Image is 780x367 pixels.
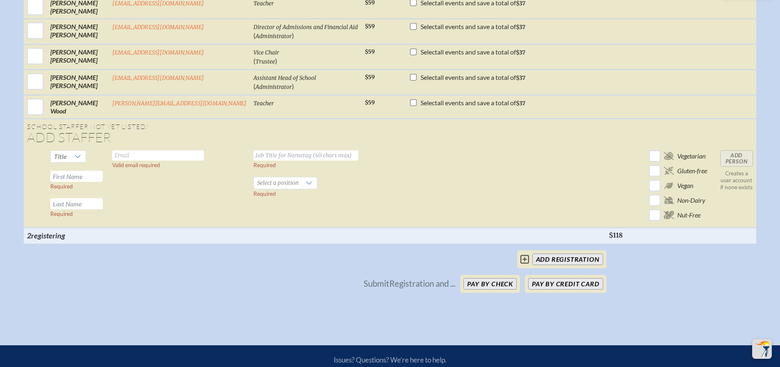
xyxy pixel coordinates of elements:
button: Scroll Top [752,339,772,359]
input: Email [112,150,204,161]
input: Job Title for Nametag (40 chars max) [253,150,358,161]
span: Administrator [255,33,292,40]
span: Title [51,151,70,162]
span: Select a position [254,177,302,189]
span: $37 [516,24,525,31]
a: [EMAIL_ADDRESS][DOMAIN_NAME] [112,24,204,31]
label: Required [50,183,73,190]
p: all events and save a total of [421,73,525,82]
button: Pay by Credit Card [528,278,603,290]
p: all events and save a total of [421,48,525,56]
span: $59 [365,23,375,30]
span: $59 [365,48,375,55]
p: Creates a user account if none exists [720,170,753,191]
th: $118 [606,228,646,243]
span: $37 [516,75,525,82]
span: Select [421,23,437,30]
span: Vice Chair [253,49,279,56]
span: ) [292,32,294,39]
img: To the top [754,341,770,357]
td: [PERSON_NAME] [PERSON_NAME] [47,70,109,95]
label: Required [253,162,276,168]
span: $59 [365,74,375,81]
span: ( [253,82,255,90]
span: ) [275,57,277,65]
span: $37 [516,100,525,107]
button: Pay by Check [463,278,517,290]
span: Non-Dairy [677,196,705,204]
td: [PERSON_NAME] Wood [47,95,109,119]
span: ) [292,82,294,90]
span: Assistant Head of School [253,75,316,82]
span: ( [253,32,255,39]
span: Vegan [677,181,693,190]
span: Gluten-free [677,167,707,175]
span: Select [421,73,437,81]
td: [PERSON_NAME] [PERSON_NAME] [47,19,109,44]
span: Nut-Free [677,211,701,219]
span: Select [421,99,437,106]
th: 2 [24,228,109,243]
span: Title [54,152,67,160]
p: Submit Registration and ... [364,279,455,289]
span: Teacher [253,100,274,107]
a: [EMAIL_ADDRESS][DOMAIN_NAME] [112,75,204,82]
span: $37 [516,49,525,56]
input: First Name [50,171,103,182]
p: Issues? Questions? We’re here to help. [246,356,534,364]
input: add Registration [532,254,603,265]
span: Select [421,48,437,56]
span: registering [31,231,65,240]
span: $59 [365,99,375,106]
label: Required [253,190,276,197]
span: ( [253,57,255,65]
span: Vegetarian [677,152,705,160]
span: Administrator [255,84,292,91]
label: Valid email required [112,162,160,168]
p: all events and save a total of [421,23,525,31]
td: [PERSON_NAME] [PERSON_NAME] [47,44,109,70]
a: [PERSON_NAME][EMAIL_ADDRESS][DOMAIN_NAME] [112,100,246,107]
span: Director of Admissions and Financial Aid [253,24,358,31]
label: Required [50,211,73,217]
p: all events and save a total of [421,99,525,107]
input: Last Name [50,198,103,209]
a: [EMAIL_ADDRESS][DOMAIN_NAME] [112,49,204,56]
span: Trustee [255,58,275,65]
